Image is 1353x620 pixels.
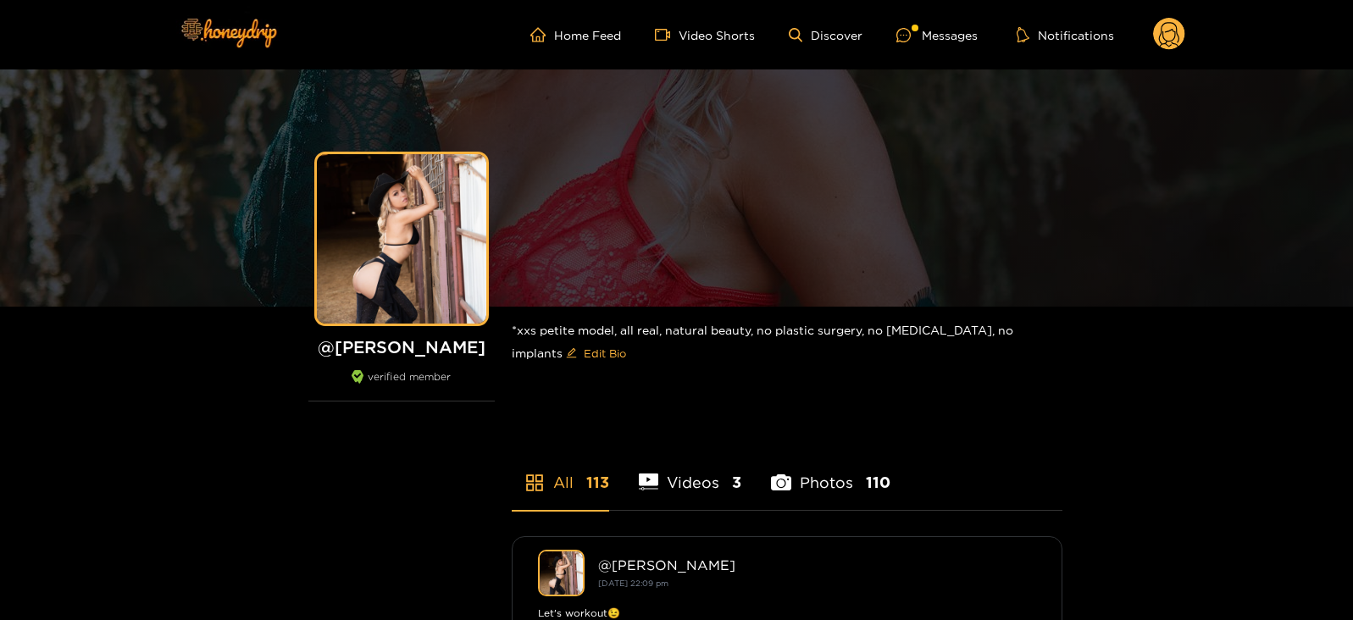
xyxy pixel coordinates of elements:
div: *xxs petite model, all real, natural beauty, no plastic surgery, no [MEDICAL_DATA], no implants [512,307,1062,380]
div: @ [PERSON_NAME] [598,557,1036,573]
span: Edit Bio [584,345,626,362]
button: Notifications [1012,26,1119,43]
a: Discover [789,28,862,42]
li: All [512,434,609,510]
span: 3 [732,472,741,493]
a: Home Feed [530,27,621,42]
small: [DATE] 22:09 pm [598,578,668,588]
div: verified member [308,370,495,401]
span: home [530,27,554,42]
button: editEdit Bio [563,340,629,367]
a: Video Shorts [655,27,755,42]
div: Messages [896,25,978,45]
span: 110 [866,472,890,493]
h1: @ [PERSON_NAME] [308,336,495,357]
li: Videos [639,434,742,510]
span: appstore [524,473,545,493]
li: Photos [771,434,890,510]
img: heathermarie [538,550,585,596]
span: 113 [586,472,609,493]
span: video-camera [655,27,679,42]
span: edit [566,347,577,360]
